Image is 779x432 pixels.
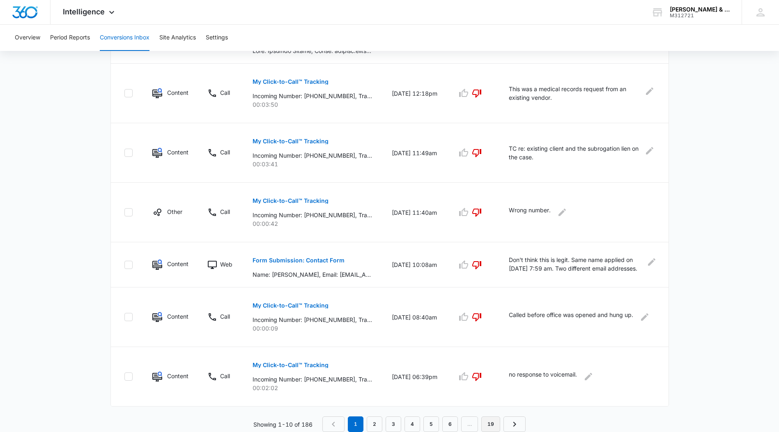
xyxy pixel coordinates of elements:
[253,384,372,392] p: 00:02:02
[503,416,526,432] a: Next Page
[556,206,569,219] button: Edit Comments
[670,6,730,13] div: account name
[253,219,372,228] p: 00:00:42
[100,25,149,51] button: Conversions Inbox
[220,207,230,216] p: Call
[253,257,345,263] p: Form Submission: Contact Form
[253,79,329,85] p: My Click-to-Call™ Tracking
[644,85,655,98] button: Edit Comments
[253,131,329,151] button: My Click-to-Call™ Tracking
[423,416,439,432] a: Page 5
[648,255,655,269] button: Edit Comments
[253,303,329,308] p: My Click-to-Call™ Tracking
[481,416,500,432] a: Page 19
[670,13,730,18] div: account id
[509,255,643,274] p: Don't think this is legit. Same name applied on [DATE] 7:59 am. Two different email addresses. Tw...
[220,312,230,321] p: Call
[253,296,329,315] button: My Click-to-Call™ Tracking
[404,416,420,432] a: Page 4
[367,416,382,432] a: Page 2
[253,324,372,333] p: 00:00:09
[382,183,447,242] td: [DATE] 11:40am
[253,420,313,429] p: Showing 1-10 of 186
[253,100,372,109] p: 00:03:50
[253,355,329,375] button: My Click-to-Call™ Tracking
[386,416,401,432] a: Page 3
[382,242,447,287] td: [DATE] 10:08am
[159,25,196,51] button: Site Analytics
[253,375,372,384] p: Incoming Number: [PHONE_NUMBER], Tracking Number: [PHONE_NUMBER], Ring To: [PHONE_NUMBER], Caller...
[509,85,639,102] p: This was a medical records request from an existing vendor.
[206,25,228,51] button: Settings
[167,148,188,156] p: Content
[348,416,363,432] em: 1
[382,347,447,407] td: [DATE] 06:39pm
[167,312,188,321] p: Content
[253,72,329,92] button: My Click-to-Call™ Tracking
[382,123,447,183] td: [DATE] 11:49am
[442,416,458,432] a: Page 6
[509,206,551,219] p: Wrong number.
[638,310,651,324] button: Edit Comments
[167,372,188,380] p: Content
[220,260,232,269] p: Web
[253,92,372,100] p: Incoming Number: [PHONE_NUMBER], Tracking Number: [PHONE_NUMBER], Ring To: [PHONE_NUMBER], Caller...
[220,372,230,380] p: Call
[167,260,188,268] p: Content
[253,160,372,168] p: 00:03:41
[509,144,639,161] p: TC re: existing client and the subrogation lien on the case.
[253,191,329,211] button: My Click-to-Call™ Tracking
[50,25,90,51] button: Period Reports
[167,88,188,97] p: Content
[253,211,372,219] p: Incoming Number: [PHONE_NUMBER], Tracking Number: [PHONE_NUMBER], Ring To: [PHONE_NUMBER], Caller...
[220,88,230,97] p: Call
[253,250,345,270] button: Form Submission: Contact Form
[322,416,526,432] nav: Pagination
[582,370,595,383] button: Edit Comments
[253,315,372,324] p: Incoming Number: [PHONE_NUMBER], Tracking Number: [PHONE_NUMBER], Ring To: [PHONE_NUMBER], Caller...
[644,144,655,157] button: Edit Comments
[167,207,182,216] p: Other
[253,151,372,160] p: Incoming Number: [PHONE_NUMBER], Tracking Number: [PHONE_NUMBER], Ring To: [PHONE_NUMBER], Caller...
[63,7,105,16] span: Intelligence
[509,370,577,383] p: no response to voicemail.
[253,198,329,204] p: My Click-to-Call™ Tracking
[382,287,447,347] td: [DATE] 08:40am
[509,310,633,324] p: Called before office was opened and hung up.
[253,362,329,368] p: My Click-to-Call™ Tracking
[15,25,40,51] button: Overview
[220,148,230,156] p: Call
[382,64,447,123] td: [DATE] 12:18pm
[253,138,329,144] p: My Click-to-Call™ Tracking
[253,270,372,279] p: Name: [PERSON_NAME], Email: [EMAIL_ADDRESS][DOMAIN_NAME], Phone: [PHONE_NUMBER], Select A Case Ty...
